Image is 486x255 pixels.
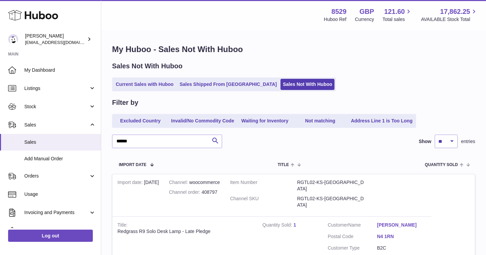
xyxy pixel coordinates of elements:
[238,115,292,126] a: Waiting for Inventory
[25,33,86,46] div: [PERSON_NAME]
[169,180,189,187] strong: Channel
[328,233,377,241] dt: Postal Code
[359,7,374,16] strong: GBP
[419,138,431,145] label: Show
[24,209,89,216] span: Invoicing and Payments
[382,7,412,23] a: 121.60 Total sales
[377,233,426,240] a: N4 1RN
[169,179,220,186] div: woocommerce
[177,79,279,90] a: Sales Shipped From [GEOGRAPHIC_DATA]
[293,222,296,228] a: 1
[384,7,405,16] span: 121.60
[421,16,478,23] span: AVAILABLE Stock Total
[8,230,93,242] a: Log out
[24,191,96,198] span: Usage
[328,222,348,228] span: Customer
[24,67,96,73] span: My Dashboard
[117,228,252,235] div: Redgrass R9 Solo Desk Lamp - Late Pledge
[119,163,146,167] span: Import date
[278,163,289,167] span: Title
[349,115,415,126] a: Address Line 1 is Too Long
[461,138,475,145] span: entries
[421,7,478,23] a: 17,862.25 AVAILABLE Stock Total
[355,16,374,23] div: Currency
[24,139,96,145] span: Sales
[117,180,144,187] strong: Import date
[112,174,164,217] td: [DATE]
[24,173,89,179] span: Orders
[425,163,458,167] span: Quantity Sold
[24,122,89,128] span: Sales
[117,222,128,229] strong: Title
[24,103,89,110] span: Stock
[112,62,183,71] h2: Sales Not With Huboo
[440,7,470,16] span: 17,862.25
[8,34,18,44] img: admin@redgrass.ch
[169,115,237,126] a: Invalid/No Commodity Code
[24,228,96,234] span: Cases
[377,222,426,228] a: [PERSON_NAME]
[112,98,138,107] h2: Filter by
[377,245,426,251] dd: B2C
[112,44,475,55] h1: My Huboo - Sales Not With Huboo
[24,85,89,92] span: Listings
[230,179,297,192] dt: Item Number
[297,179,364,192] dd: RGTL02-KS-[GEOGRAPHIC_DATA]
[24,156,96,162] span: Add Manual Order
[25,40,99,45] span: [EMAIL_ADDRESS][DOMAIN_NAME]
[328,245,377,251] dt: Customer Type
[113,115,167,126] a: Excluded Country
[382,16,412,23] span: Total sales
[263,222,294,229] strong: Quantity Sold
[169,189,202,196] strong: Channel order
[169,189,220,195] div: 408797
[113,79,176,90] a: Current Sales with Huboo
[280,79,334,90] a: Sales Not With Huboo
[230,195,297,208] dt: Channel SKU
[297,195,364,208] dd: RGTL02-KS-[GEOGRAPHIC_DATA]
[293,115,347,126] a: Not matching
[331,7,347,16] strong: 8529
[324,16,347,23] div: Huboo Ref
[328,222,377,230] dt: Name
